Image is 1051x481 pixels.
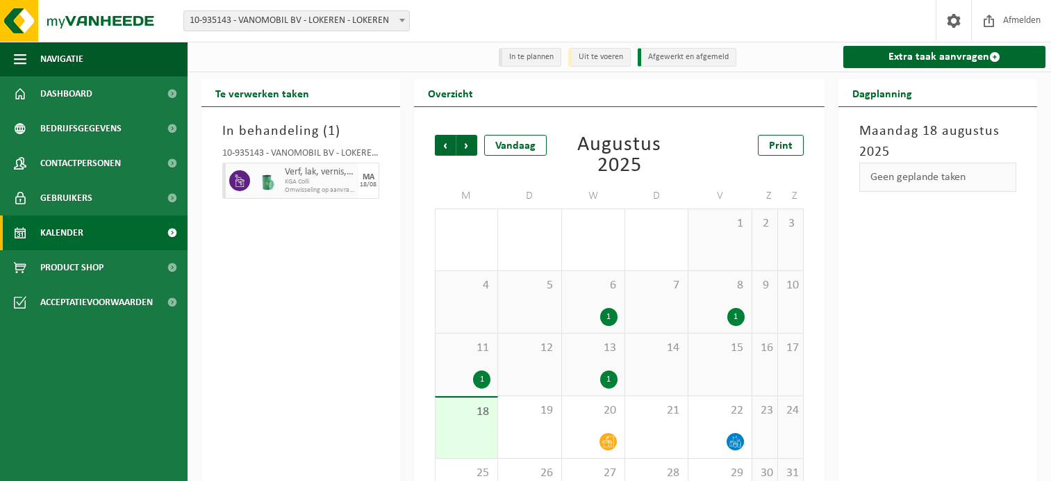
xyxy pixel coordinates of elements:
[759,341,770,356] span: 16
[632,341,681,356] span: 14
[785,278,796,293] span: 10
[183,10,410,31] span: 10-935143 - VANOMOBIL BV - LOKEREN - LOKEREN
[473,370,490,389] div: 1
[40,181,92,215] span: Gebruikers
[360,181,376,188] div: 18/08
[328,124,336,138] span: 1
[442,466,490,481] span: 25
[688,184,752,209] td: V
[505,403,554,418] span: 19
[222,121,379,142] h3: In behandeling ( )
[562,184,625,209] td: W
[184,11,409,31] span: 10-935143 - VANOMOBIL BV - LOKEREN - LOKEREN
[752,184,778,209] td: Z
[435,135,456,156] span: Vorige
[568,48,631,67] li: Uit te voeren
[505,278,554,293] span: 5
[414,79,487,106] h2: Overzicht
[285,186,355,195] span: Omwisseling op aanvraag (excl. voorrijkost)
[201,79,323,106] h2: Te verwerken taken
[695,216,744,231] span: 1
[40,215,83,250] span: Kalender
[625,184,688,209] td: D
[838,79,926,106] h2: Dagplanning
[785,216,796,231] span: 3
[435,184,498,209] td: M
[40,250,104,285] span: Product Shop
[569,341,618,356] span: 13
[695,403,744,418] span: 22
[569,403,618,418] span: 20
[559,135,679,177] div: Augustus 2025
[484,135,547,156] div: Vandaag
[498,184,561,209] td: D
[638,48,736,67] li: Afgewerkt en afgemeld
[363,173,374,181] div: MA
[778,184,804,209] td: Z
[40,111,122,146] span: Bedrijfsgegevens
[285,178,355,186] span: KGA Colli
[769,140,793,152] span: Print
[40,42,83,76] span: Navigatie
[695,278,744,293] span: 8
[759,466,770,481] span: 30
[442,405,490,420] span: 18
[759,278,770,293] span: 9
[40,76,92,111] span: Dashboard
[785,466,796,481] span: 31
[759,216,770,231] span: 2
[40,146,121,181] span: Contactpersonen
[505,466,554,481] span: 26
[758,135,804,156] a: Print
[785,341,796,356] span: 17
[499,48,561,67] li: In te plannen
[600,308,618,326] div: 1
[843,46,1045,68] a: Extra taak aanvragen
[785,403,796,418] span: 24
[40,285,153,320] span: Acceptatievoorwaarden
[442,341,490,356] span: 11
[859,121,1016,163] h3: Maandag 18 augustus 2025
[257,170,278,191] img: PB-OT-0200-MET-00-02
[859,163,1016,192] div: Geen geplande taken
[222,149,379,163] div: 10-935143 - VANOMOBIL BV - LOKEREN - LOKEREN
[569,278,618,293] span: 6
[569,466,618,481] span: 27
[759,403,770,418] span: 23
[632,466,681,481] span: 28
[727,308,745,326] div: 1
[695,466,744,481] span: 29
[456,135,477,156] span: Volgende
[695,341,744,356] span: 15
[600,370,618,389] div: 1
[442,278,490,293] span: 4
[505,341,554,356] span: 12
[285,167,355,178] span: Verf, lak, vernis, lijm en inkt, industrieel in kleinverpakking
[632,403,681,418] span: 21
[632,278,681,293] span: 7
